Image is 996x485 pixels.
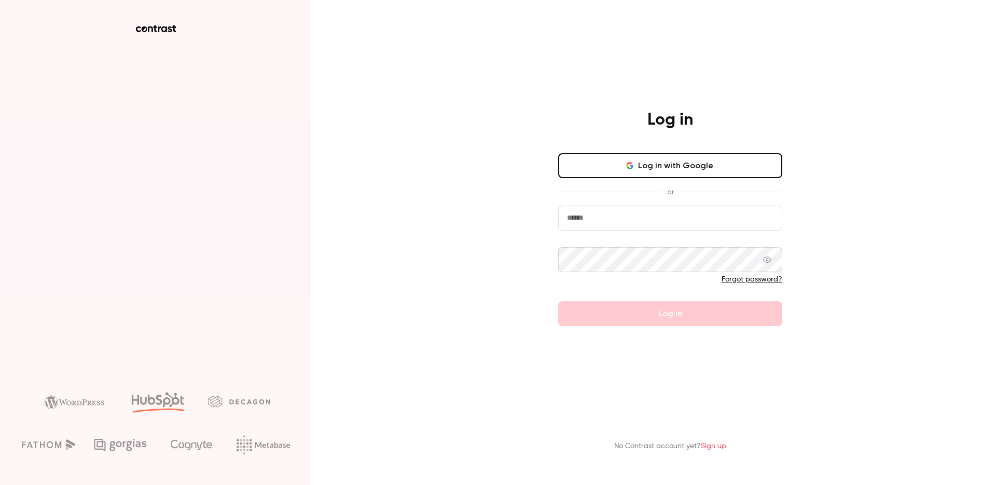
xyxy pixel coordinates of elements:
[722,276,782,283] a: Forgot password?
[614,441,726,452] p: No Contrast account yet?
[662,186,679,197] span: or
[701,442,726,450] a: Sign up
[647,110,693,130] h4: Log in
[208,396,270,407] img: decagon
[558,153,782,178] button: Log in with Google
